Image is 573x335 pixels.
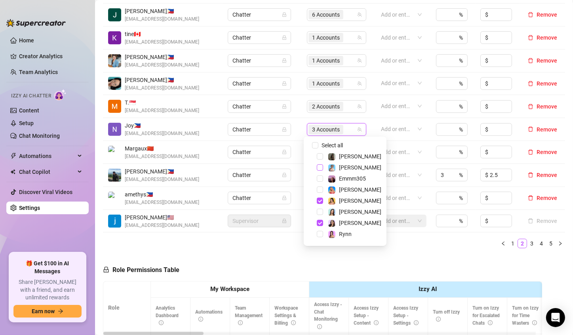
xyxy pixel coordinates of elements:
[488,320,493,325] span: info-circle
[125,61,199,69] span: [EMAIL_ADDRESS][DOMAIN_NAME]
[282,81,287,86] span: lock
[357,127,362,132] span: team
[274,305,298,326] span: Workspace Settings & Billing
[357,35,362,40] span: team
[537,34,557,41] span: Remove
[282,219,287,223] span: lock
[528,81,533,86] span: delete
[525,33,560,42] button: Remove
[537,103,557,110] span: Remove
[328,187,335,194] img: Ashley
[125,7,199,15] span: [PERSON_NAME] 🇵🇭
[525,10,560,19] button: Remove
[328,164,335,171] img: Vanessa
[414,320,419,325] span: info-circle
[419,286,437,293] strong: Izzy AI
[357,81,362,86] span: team
[528,149,533,155] span: delete
[317,209,323,215] span: Select tree node
[125,176,199,183] span: [EMAIL_ADDRESS][DOMAIN_NAME]
[528,195,533,201] span: delete
[125,222,199,229] span: [EMAIL_ADDRESS][DOMAIN_NAME]
[314,302,342,330] span: Access Izzy - Chat Monitoring
[125,190,199,199] span: amethys 🇵🇭
[282,58,287,63] span: lock
[232,101,286,112] span: Chatter
[339,153,381,160] span: [PERSON_NAME]
[537,57,557,64] span: Remove
[232,169,286,181] span: Chatter
[525,125,560,134] button: Remove
[528,58,533,63] span: delete
[103,266,109,273] span: lock
[19,50,82,63] a: Creator Analytics
[232,192,286,204] span: Chatter
[393,305,419,326] span: Access Izzy Setup - Settings
[19,189,72,195] a: Discover Viral Videos
[312,33,340,42] span: 1 Accounts
[317,324,322,329] span: info-circle
[339,198,381,204] span: [PERSON_NAME]
[527,239,536,248] a: 3
[546,239,556,248] li: 5
[108,31,121,44] img: tine
[235,305,263,326] span: Team Management
[537,239,546,248] a: 4
[317,175,323,182] span: Select tree node
[558,241,563,246] span: right
[125,98,199,107] span: T. 🇸🇬
[54,89,67,101] img: AI Chatter
[108,100,121,113] img: Trixia Sy
[19,120,34,126] a: Setup
[546,308,565,327] div: Open Intercom Messenger
[282,196,287,200] span: lock
[108,192,121,205] img: amethys
[537,126,557,133] span: Remove
[282,127,287,132] span: lock
[308,56,343,65] span: 1 Accounts
[528,104,533,109] span: delete
[499,239,508,248] li: Previous Page
[6,19,66,27] img: logo-BBDzfeDw.svg
[125,38,199,46] span: [EMAIL_ADDRESS][DOMAIN_NAME]
[58,308,63,314] span: arrow-right
[108,77,121,90] img: connie
[125,53,199,61] span: [PERSON_NAME] 🇵🇭
[10,153,17,159] span: thunderbolt
[556,239,565,248] button: right
[528,172,533,178] span: delete
[125,213,199,222] span: [PERSON_NAME] 🇺🇸
[19,166,75,178] span: Chat Copilot
[198,317,203,322] span: info-circle
[525,170,560,180] button: Remove
[108,215,121,228] img: jocelyne espinosa
[357,58,362,63] span: team
[532,320,537,325] span: info-circle
[317,153,323,160] span: Select tree node
[436,317,441,322] span: info-circle
[308,33,343,42] span: 1 Accounts
[537,80,557,87] span: Remove
[357,12,362,17] span: team
[13,260,82,275] span: 🎁 Get $100 in AI Messages
[512,305,539,326] span: Turn on Izzy for Time Wasters
[374,320,379,325] span: info-circle
[317,164,323,171] span: Select tree node
[357,104,362,109] span: team
[19,69,58,75] a: Team Analytics
[317,187,323,193] span: Select tree node
[339,187,381,193] span: [PERSON_NAME]
[210,286,249,293] strong: My Workspace
[19,150,75,162] span: Automations
[232,55,286,67] span: Chatter
[525,216,560,226] button: Remove
[282,35,287,40] span: lock
[232,9,286,21] span: Chatter
[108,54,121,67] img: Beverly Llamosa
[525,147,560,157] button: Remove
[108,169,121,182] img: John
[537,172,557,178] span: Remove
[282,104,287,109] span: lock
[232,215,286,227] span: Supervisor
